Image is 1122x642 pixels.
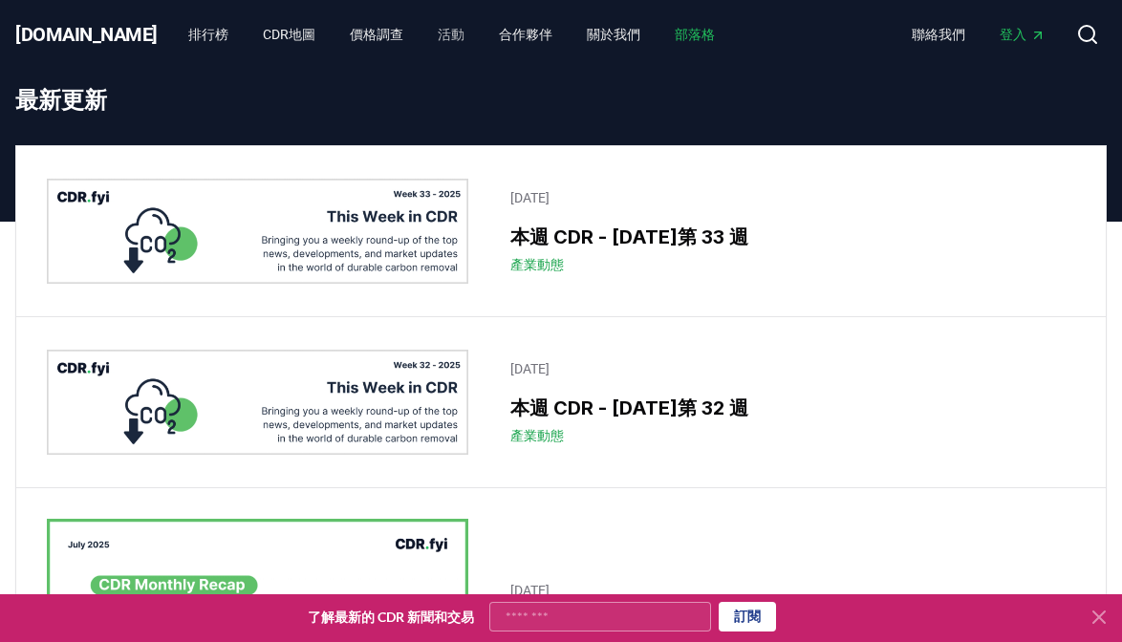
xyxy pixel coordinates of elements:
a: 活動 [422,17,480,52]
font: 產業動態 [510,257,564,272]
font: 聯絡我們 [912,27,965,42]
a: 合作夥伴 [484,17,568,52]
font: 排行榜 [188,27,228,42]
font: 最新更新 [15,83,107,115]
a: CDR地圖 [248,17,331,52]
font: [DATE] [510,190,550,205]
a: 聯絡我們 [896,17,981,52]
font: 活動 [438,27,464,42]
font: [DATE] [510,361,550,376]
font: 關於我們 [587,27,640,42]
font: [DATE] [510,583,550,598]
nav: 主要的 [173,17,730,52]
font: 部落格 [675,27,715,42]
img: 本週 CDR - 第 32 週，2025 年部落格文章圖片 [47,350,468,455]
a: 關於我們 [572,17,656,52]
a: 部落格 [659,17,730,52]
font: 合作夥伴 [499,27,552,42]
a: [DATE]本週 CDR - [DATE]第 32 週產業動態 [499,348,1075,457]
font: 登入 [1000,27,1026,42]
font: [DOMAIN_NAME] [15,23,158,46]
a: 排行榜 [173,17,244,52]
font: 產業動態 [510,428,564,443]
font: 本週 CDR - [DATE]第 32 週 [510,396,748,419]
a: [DOMAIN_NAME] [15,21,158,48]
nav: 主要的 [896,17,1061,52]
a: 價格調查 [334,17,419,52]
font: 本週 CDR - [DATE]第 33 週 [510,225,748,248]
font: CDR地圖 [263,27,315,42]
img: 本週 CDR - 第 33 週，2025 年部落格文章圖片 [47,179,468,284]
a: [DATE]本週 CDR - [DATE]第 33 週產業動態 [499,177,1075,286]
a: 登入 [984,17,1061,52]
font: 價格調查 [350,27,403,42]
